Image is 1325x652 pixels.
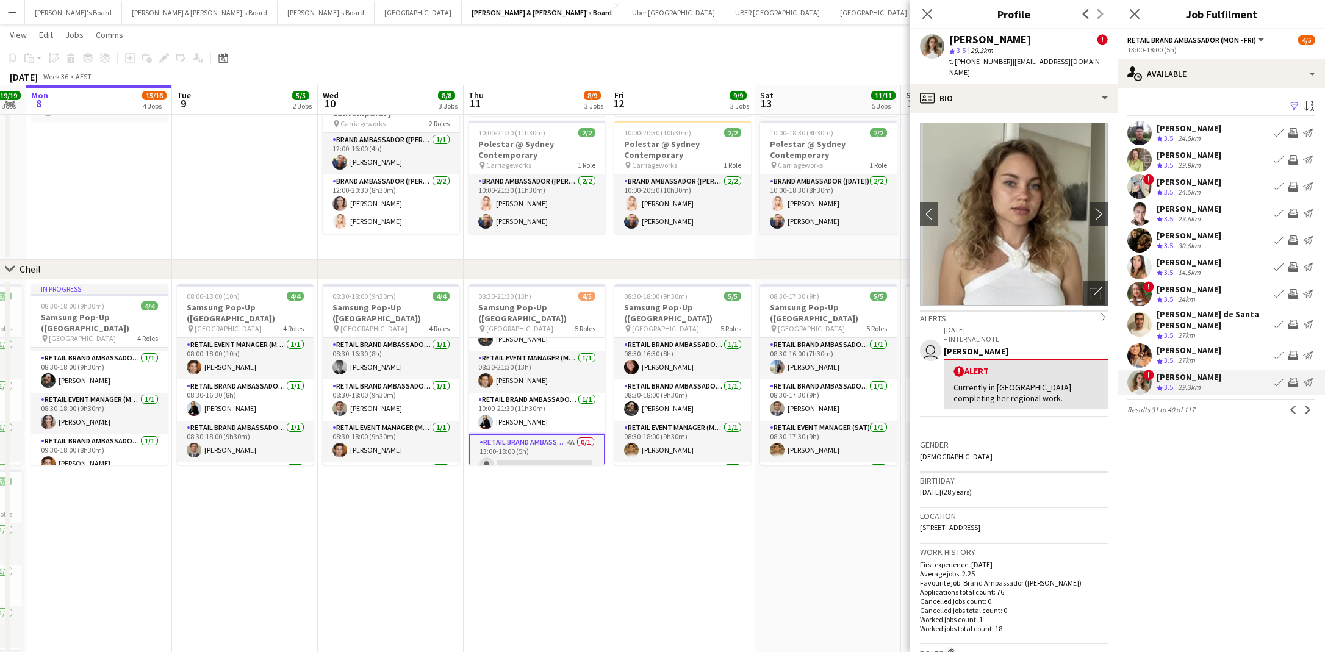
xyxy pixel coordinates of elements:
[949,57,1013,66] span: t. [PHONE_NUMBER]
[906,421,1043,462] app-card-role: RETAIL Event Manager (Sun)1/109:30-17:30 (8h)[PERSON_NAME]
[1176,295,1198,305] div: 24km
[1164,160,1173,170] span: 3.5
[60,27,88,43] a: Jobs
[1176,268,1203,278] div: 14.5km
[340,324,408,333] span: [GEOGRAPHIC_DATA]
[177,338,314,379] app-card-role: RETAIL Event Manager (Mon - Fri)1/108:00-18:00 (10h)[PERSON_NAME]
[340,119,386,128] span: Carriageworks
[578,292,595,301] span: 4/5
[1176,187,1203,198] div: 24.5km
[1176,134,1203,144] div: 24.5km
[31,312,168,334] h3: Samsung Pop-Up ([GEOGRAPHIC_DATA])
[65,29,84,40] span: Jobs
[1164,241,1173,250] span: 3.5
[323,79,459,234] app-job-card: 12:00-20:30 (8h30m)3/3Polestar @ Sydney Contemporary Carriageworks2 RolesBrand Ambassador ([PERSO...
[957,46,966,55] span: 3.5
[944,334,1108,343] p: – INTERNAL NOTE
[5,27,32,43] a: View
[1164,268,1173,277] span: 3.5
[920,624,1108,633] p: Worked jobs total count: 18
[906,338,1043,379] app-card-role: RETAIL Brand Ambassador ([DATE])1/109:30-16:00 (6h30m)[PERSON_NAME]
[283,324,304,333] span: 4 Roles
[1164,134,1173,143] span: 3.5
[730,91,747,100] span: 9/9
[469,174,605,234] app-card-role: Brand Ambassador ([PERSON_NAME])2/210:00-21:30 (11h30m)[PERSON_NAME][PERSON_NAME]
[122,1,278,24] button: [PERSON_NAME] & [PERSON_NAME]'s Board
[323,421,459,462] app-card-role: RETAIL Event Manager (Mon - Fri)1/108:30-18:00 (9h30m)[PERSON_NAME]
[1118,59,1325,88] div: Available
[34,27,58,43] a: Edit
[41,301,104,310] span: 08:30-18:00 (9h30m)
[906,90,921,101] span: Sun
[469,393,605,434] app-card-role: RETAIL Brand Ambassador (Mon - Fri)1/110:00-21:30 (11h30m)[PERSON_NAME]
[1164,382,1173,392] span: 3.5
[578,160,595,170] span: 1 Role
[1164,187,1173,196] span: 3.5
[614,421,751,462] app-card-role: RETAIL Event Manager (Mon - Fri)1/108:30-18:00 (9h30m)[PERSON_NAME]
[949,34,1031,45] div: [PERSON_NAME]
[323,284,459,465] div: 08:30-18:00 (9h30m)4/4Samsung Pop-Up ([GEOGRAPHIC_DATA]) [GEOGRAPHIC_DATA]4 RolesRETAIL Brand Amb...
[920,606,1108,615] p: Cancelled jobs total count: 0
[10,29,27,40] span: View
[143,101,166,110] div: 4 Jobs
[469,121,605,234] div: 10:00-21:30 (11h30m)2/2Polestar @ Sydney Contemporary Carriageworks1 RoleBrand Ambassador ([PERSO...
[31,351,168,393] app-card-role: RETAIL Brand Ambassador (Mon - Fri)1/108:30-18:00 (9h30m)[PERSON_NAME]
[31,434,168,476] app-card-role: RETAIL Brand Ambassador (Mon - Fri)1/109:30-18:00 (8h30m)[PERSON_NAME]
[187,292,240,301] span: 08:00-18:00 (10h)
[1157,257,1221,268] div: [PERSON_NAME]
[760,284,897,465] app-job-card: 08:30-17:30 (9h)5/5Samsung Pop-Up ([GEOGRAPHIC_DATA]) [GEOGRAPHIC_DATA]5 RolesRETAIL Brand Ambass...
[469,138,605,160] h3: Polestar @ Sydney Contemporary
[1083,281,1108,306] div: Open photos pop-in
[760,462,897,504] app-card-role: RETAIL Brand Ambassador ([DATE])1/1
[870,128,887,137] span: 2/2
[439,101,458,110] div: 3 Jobs
[906,302,1043,324] h3: Samsung Pop-Up ([GEOGRAPHIC_DATA])
[469,284,605,465] app-job-card: 08:30-21:30 (13h)4/5Samsung Pop-Up ([GEOGRAPHIC_DATA]) [GEOGRAPHIC_DATA]5 Roles08:30-20:00 (11h30...
[944,325,1108,334] p: [DATE]
[760,90,774,101] span: Sat
[278,1,375,24] button: [PERSON_NAME]'s Board
[920,123,1108,306] img: Crew avatar or photo
[40,72,71,81] span: Week 36
[920,452,993,461] span: [DEMOGRAPHIC_DATA]
[1157,284,1221,295] div: [PERSON_NAME]
[177,284,314,465] app-job-card: 08:00-18:00 (10h)4/4Samsung Pop-Up ([GEOGRAPHIC_DATA]) [GEOGRAPHIC_DATA]4 RolesRETAIL Event Manag...
[1176,331,1198,341] div: 27km
[614,462,751,504] app-card-role: RETAIL Brand Ambassador (Mon - Fri)1/1
[614,138,751,160] h3: Polestar @ Sydney Contemporary
[438,91,455,100] span: 8/8
[1118,6,1325,22] h3: Job Fulfilment
[614,121,751,234] app-job-card: 10:00-20:30 (10h30m)2/2Polestar @ Sydney Contemporary Carriageworks1 RoleBrand Ambassador ([PERSO...
[486,160,531,170] span: Carriageworks
[575,324,595,333] span: 5 Roles
[920,310,1108,324] div: Alerts
[287,292,304,301] span: 4/4
[904,96,921,110] span: 14
[614,284,751,465] div: 08:30-18:00 (9h30m)5/5Samsung Pop-Up ([GEOGRAPHIC_DATA]) [GEOGRAPHIC_DATA]5 RolesRETAIL Brand Amb...
[1157,203,1221,214] div: [PERSON_NAME]
[614,338,751,379] app-card-role: RETAIL Brand Ambassador (Mon - Fri)1/108:30-16:30 (8h)[PERSON_NAME]
[866,324,887,333] span: 5 Roles
[770,128,833,137] span: 10:00-18:30 (8h30m)
[177,302,314,324] h3: Samsung Pop-Up ([GEOGRAPHIC_DATA])
[469,434,605,478] app-card-role: RETAIL Brand Ambassador (Mon - Fri)4A0/113:00-18:00 (5h)
[920,523,980,532] span: [STREET_ADDRESS]
[953,382,1098,404] div: Currently in [GEOGRAPHIC_DATA] completing her regional work.
[31,90,48,101] span: Mon
[31,284,168,465] app-job-card: In progress08:30-18:00 (9h30m)4/4Samsung Pop-Up ([GEOGRAPHIC_DATA]) [GEOGRAPHIC_DATA]4 RolesRETAI...
[1143,174,1154,185] span: !
[177,462,314,504] app-card-role: RETAIL Brand Ambassador (Mon - Fri)1/1
[462,1,622,24] button: [PERSON_NAME] & [PERSON_NAME]'s Board
[469,90,484,101] span: Thu
[1164,331,1173,340] span: 3.5
[323,379,459,421] app-card-role: RETAIL Brand Ambassador (Mon - Fri)1/108:30-18:00 (9h30m)[PERSON_NAME]
[39,29,53,40] span: Edit
[871,91,896,100] span: 11/11
[760,138,897,160] h3: Polestar @ Sydney Contemporary
[770,292,819,301] span: 08:30-17:30 (9h)
[332,292,396,301] span: 08:30-18:00 (9h30m)
[920,560,1108,569] p: First experience: [DATE]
